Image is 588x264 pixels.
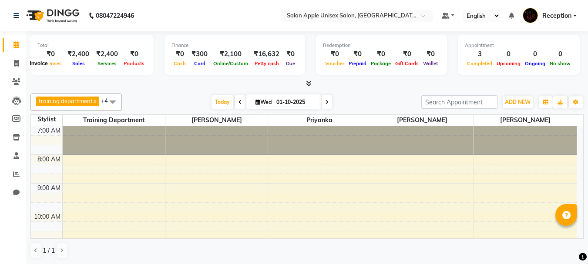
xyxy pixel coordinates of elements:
div: ₹2,400 [64,49,93,59]
span: Wed [253,99,274,105]
div: ₹0 [37,49,64,59]
div: 9:00 AM [36,184,62,193]
div: Stylist [31,115,62,124]
iframe: chat widget [551,229,579,255]
div: 0 [523,49,548,59]
span: Wallet [421,60,440,67]
span: Services [95,60,119,67]
span: training department [39,97,93,104]
a: x [93,97,97,104]
div: ₹16,632 [250,49,283,59]
div: ₹0 [171,49,188,59]
span: Package [369,60,393,67]
span: [PERSON_NAME] [371,115,474,126]
div: Invoice [27,58,50,69]
span: Due [284,60,297,67]
span: Prepaid [346,60,369,67]
span: Reception [542,11,571,20]
div: 8:00 AM [36,155,62,164]
span: Today [212,95,233,109]
span: Voucher [323,60,346,67]
span: Online/Custom [211,60,250,67]
span: [PERSON_NAME] [474,115,577,126]
div: 10:00 AM [32,212,62,221]
span: 1 / 1 [43,246,55,255]
input: 2025-10-01 [274,96,317,109]
span: Gift Cards [393,60,421,67]
span: No show [548,60,573,67]
div: ₹300 [188,49,211,59]
div: Finance [171,42,298,49]
span: Petty cash [252,60,281,67]
div: Total [37,42,147,49]
div: ₹0 [369,49,393,59]
div: ₹0 [121,49,147,59]
div: 7:00 AM [36,126,62,135]
b: 08047224946 [96,3,134,28]
span: training department [63,115,165,126]
button: ADD NEW [503,96,533,108]
div: Appointment [465,42,573,49]
div: ₹0 [421,49,440,59]
span: Completed [465,60,494,67]
span: +4 [101,97,114,104]
span: Upcoming [494,60,523,67]
span: Cash [171,60,188,67]
span: Products [121,60,147,67]
div: ₹0 [393,49,421,59]
span: Sales [70,60,87,67]
input: Search Appointment [421,95,497,109]
div: ₹0 [283,49,298,59]
span: [PERSON_NAME] [165,115,268,126]
span: ADD NEW [505,99,531,105]
img: Reception [523,8,538,23]
img: logo [22,3,82,28]
div: 3 [465,49,494,59]
div: ₹2,100 [211,49,250,59]
div: 0 [494,49,523,59]
span: Ongoing [523,60,548,67]
div: ₹2,400 [93,49,121,59]
div: 0 [548,49,573,59]
div: ₹0 [346,49,369,59]
span: priyanka [268,115,370,126]
div: ₹0 [323,49,346,59]
span: Card [192,60,208,67]
div: Redemption [323,42,440,49]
